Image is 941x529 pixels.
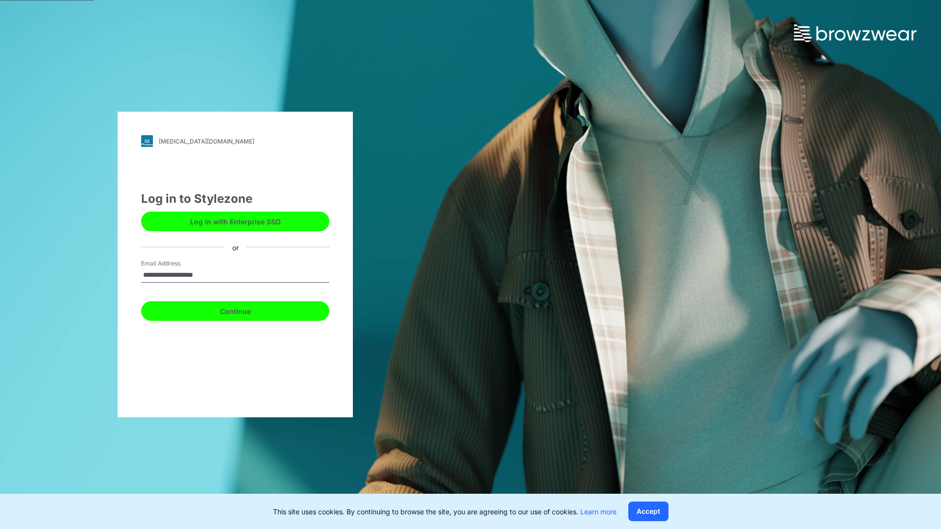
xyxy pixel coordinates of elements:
div: or [224,242,247,252]
div: [MEDICAL_DATA][DOMAIN_NAME] [159,138,254,145]
p: This site uses cookies. By continuing to browse the site, you are agreeing to our use of cookies. [273,506,617,517]
div: Log in to Stylezone [141,190,329,208]
a: Learn more [580,507,617,516]
button: Continue [141,301,329,321]
button: Accept [628,502,669,521]
a: [MEDICAL_DATA][DOMAIN_NAME] [141,135,329,147]
button: Log in with Enterprise SSO [141,212,329,231]
img: browzwear-logo.73288ffb.svg [794,24,916,42]
label: Email Address [141,259,210,268]
img: svg+xml;base64,PHN2ZyB3aWR0aD0iMjgiIGhlaWdodD0iMjgiIHZpZXdCb3g9IjAgMCAyOCAyOCIgZmlsbD0ibm9uZSIgeG... [141,135,153,147]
